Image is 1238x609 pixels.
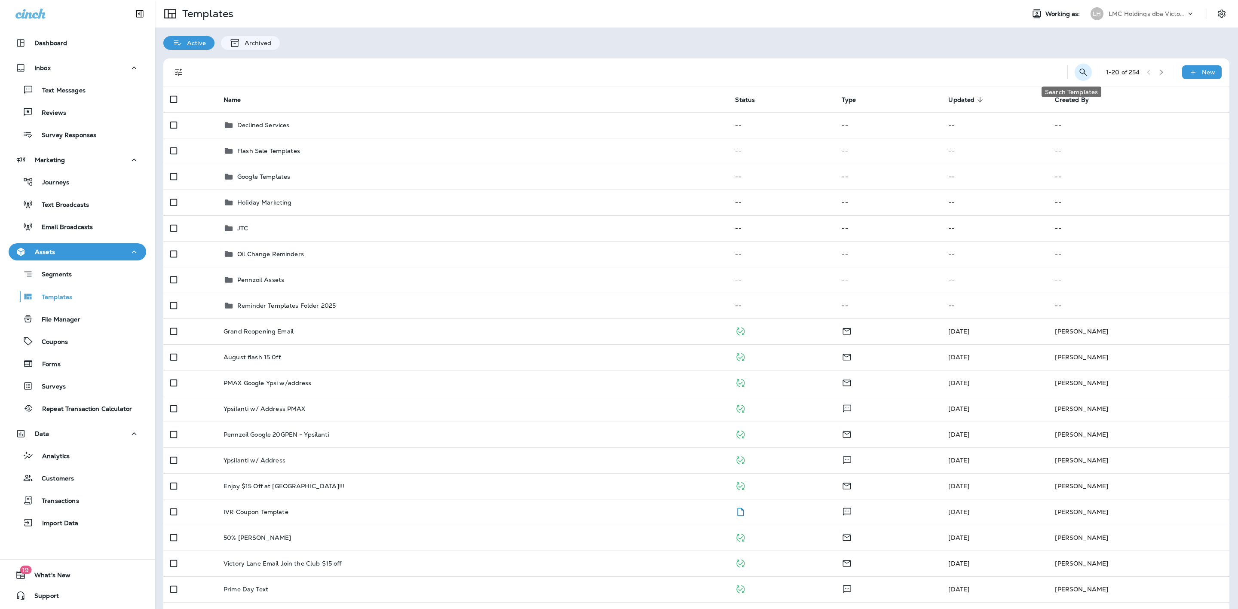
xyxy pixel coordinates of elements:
[728,138,835,164] td: --
[948,96,986,104] span: Updated
[835,164,941,190] td: --
[224,483,344,490] p: Enjoy $15 Off at [GEOGRAPHIC_DATA]!!!
[9,195,146,213] button: Text Broadcasts
[224,508,288,515] p: IVR Coupon Template
[183,40,206,46] p: Active
[9,151,146,168] button: Marketing
[842,430,852,438] span: Email
[948,379,969,387] span: J-P Scoville
[224,328,294,335] p: Grand Reopening Email
[1048,447,1229,473] td: [PERSON_NAME]
[735,327,746,334] span: Published
[1048,267,1229,293] td: --
[1055,96,1100,104] span: Created By
[33,271,72,279] p: Segments
[34,405,132,413] p: Repeat Transaction Calculator
[33,475,74,483] p: Customers
[224,379,312,386] p: PMAX Google Ypsi w/address
[237,122,289,129] p: Declined Services
[224,405,306,412] p: Ypsilanti w/ Address PMAX
[237,251,304,257] p: Oil Change Reminders
[1045,10,1082,18] span: Working as:
[33,383,66,391] p: Surveys
[33,223,93,232] p: Email Broadcasts
[735,404,746,412] span: Published
[1055,96,1088,104] span: Created By
[835,293,941,318] td: --
[237,147,300,154] p: Flash Sale Templates
[941,164,1048,190] td: --
[735,96,766,104] span: Status
[224,586,268,593] p: Prime Day Text
[1048,396,1229,422] td: [PERSON_NAME]
[9,217,146,236] button: Email Broadcasts
[835,215,941,241] td: --
[835,138,941,164] td: --
[735,456,746,463] span: Published
[9,34,146,52] button: Dashboard
[33,109,66,117] p: Reviews
[9,469,146,487] button: Customers
[948,353,969,361] span: Robert Wlasuk
[1048,138,1229,164] td: --
[842,96,856,104] span: Type
[35,430,49,437] p: Data
[9,81,146,99] button: Text Messages
[9,332,146,350] button: Coupons
[1048,525,1229,551] td: [PERSON_NAME]
[237,302,336,309] p: Reminder Templates Folder 2025
[835,190,941,215] td: --
[1048,241,1229,267] td: --
[1048,190,1229,215] td: --
[842,327,852,334] span: Email
[948,96,974,104] span: Updated
[948,482,969,490] span: Robert Wlasuk
[224,534,291,541] p: 50% [PERSON_NAME]
[240,40,271,46] p: Archived
[728,164,835,190] td: --
[33,316,80,324] p: File Manager
[9,587,146,604] button: Support
[9,173,146,191] button: Journeys
[842,96,867,104] span: Type
[1048,422,1229,447] td: [PERSON_NAME]
[224,457,285,464] p: Ypsilanti w/ Address
[735,585,746,592] span: Published
[1091,7,1103,20] div: LH
[735,430,746,438] span: Published
[941,138,1048,164] td: --
[9,566,146,584] button: 19What's New
[735,96,755,104] span: Status
[26,592,59,603] span: Support
[842,559,852,566] span: Email
[835,241,941,267] td: --
[33,497,79,505] p: Transactions
[941,190,1048,215] td: --
[237,276,284,283] p: Pennzoil Assets
[948,508,969,516] span: Robert Wlasuk
[34,453,70,461] p: Analytics
[1106,69,1140,76] div: 1 - 20 of 254
[9,425,146,442] button: Data
[9,514,146,532] button: Import Data
[948,327,969,335] span: Robert Wlasuk
[1048,164,1229,190] td: --
[842,352,852,360] span: Email
[9,59,146,77] button: Inbox
[33,201,89,209] p: Text Broadcasts
[128,5,152,22] button: Collapse Sidebar
[941,293,1048,318] td: --
[1048,473,1229,499] td: [PERSON_NAME]
[1048,112,1229,138] td: --
[224,354,281,361] p: August flash 15 0ff
[224,560,342,567] p: Victory Lane Email Join the Club $15 off
[1202,69,1215,76] p: New
[179,7,233,20] p: Templates
[1109,10,1186,17] p: LMC Holdings dba Victory Lane Quick Oil Change
[26,572,70,582] span: What's New
[735,352,746,360] span: Published
[941,241,1048,267] td: --
[1075,64,1092,81] button: Search Templates
[9,399,146,417] button: Repeat Transaction Calculator
[34,64,51,71] p: Inbox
